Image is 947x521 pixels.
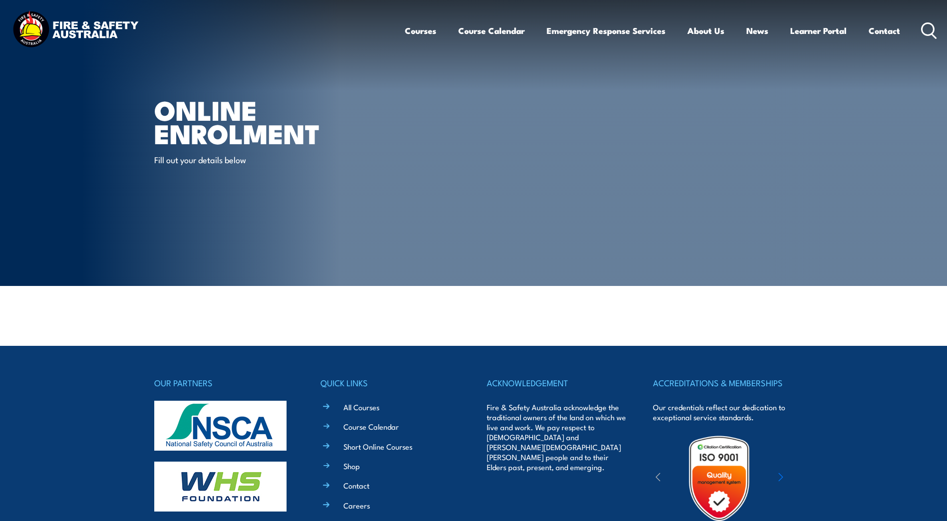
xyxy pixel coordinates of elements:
[790,17,847,44] a: Learner Portal
[154,401,287,451] img: nsca-logo-footer
[653,376,793,390] h4: ACCREDITATIONS & MEMBERSHIPS
[320,376,460,390] h4: QUICK LINKS
[343,441,412,452] a: Short Online Courses
[687,17,724,44] a: About Us
[869,17,900,44] a: Contact
[653,402,793,422] p: Our credentials reflect our dedication to exceptional service standards.
[343,402,379,412] a: All Courses
[154,376,294,390] h4: OUR PARTNERS
[343,500,370,511] a: Careers
[154,98,401,144] h1: Online Enrolment
[547,17,665,44] a: Emergency Response Services
[154,462,287,512] img: whs-logo-footer
[405,17,436,44] a: Courses
[343,461,360,471] a: Shop
[458,17,525,44] a: Course Calendar
[343,480,369,491] a: Contact
[343,421,399,432] a: Course Calendar
[763,461,850,496] img: ewpa-logo
[487,376,627,390] h4: ACKNOWLEDGEMENT
[487,402,627,472] p: Fire & Safety Australia acknowledge the traditional owners of the land on which we live and work....
[154,154,336,165] p: Fill out your details below
[746,17,768,44] a: News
